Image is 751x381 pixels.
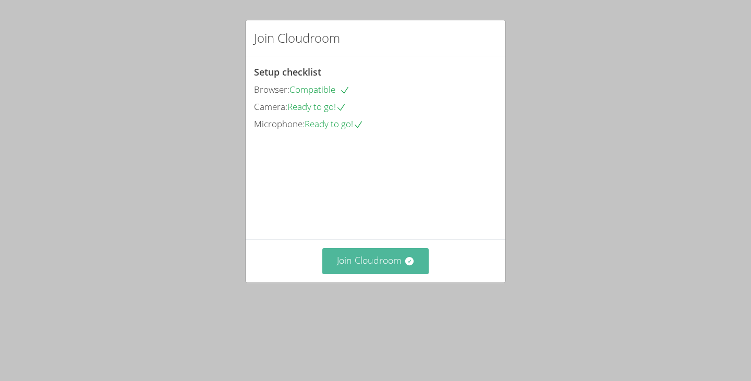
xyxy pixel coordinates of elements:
[254,29,340,47] h2: Join Cloudroom
[305,118,364,130] span: Ready to go!
[254,118,305,130] span: Microphone:
[254,101,287,113] span: Camera:
[289,83,350,95] span: Compatible
[254,66,321,78] span: Setup checklist
[322,248,429,274] button: Join Cloudroom
[254,83,289,95] span: Browser:
[287,101,346,113] span: Ready to go!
